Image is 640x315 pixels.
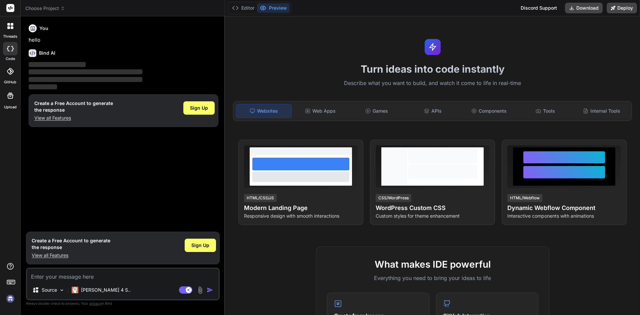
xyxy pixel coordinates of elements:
button: Download [565,3,603,13]
div: Web Apps [293,104,348,118]
div: CSS/WordPress [376,194,411,202]
span: ‌ [29,69,142,74]
h1: Create a Free Account to generate the response [32,237,110,251]
h4: WordPress Custom CSS [376,203,489,213]
p: View all Features [32,252,110,259]
p: Describe what you want to build, and watch it come to life in real-time [229,79,636,88]
div: Internal Tools [574,104,629,118]
span: ‌ [29,62,86,67]
div: Components [462,104,517,118]
span: ‌ [29,77,142,82]
h2: What makes IDE powerful [327,257,538,271]
p: [PERSON_NAME] 4 S.. [81,287,131,293]
button: Preview [257,3,290,13]
div: APIs [405,104,460,118]
p: Responsive design with smooth interactions [244,213,358,219]
button: Editor [229,3,257,13]
p: hello [29,36,218,44]
button: Deploy [607,3,637,13]
p: Custom styles for theme enhancement [376,213,489,219]
p: View all Features [34,115,113,121]
img: icon [207,287,213,293]
div: HTML/Webflow [507,194,542,202]
span: Sign Up [190,105,208,111]
p: Interactive components with animations [507,213,621,219]
div: Games [349,104,404,118]
img: signin [5,293,16,304]
label: Upload [4,104,17,110]
img: Claude 4 Sonnet [72,287,78,293]
h1: Turn ideas into code instantly [229,63,636,75]
span: Sign Up [191,242,209,249]
div: Tools [518,104,573,118]
div: HTML/CSS/JS [244,194,277,202]
h6: Bind AI [39,50,55,56]
h4: Modern Landing Page [244,203,358,213]
p: Always double-check its answers. Your in Bind [26,300,220,307]
span: privacy [89,301,101,305]
div: Websites [236,104,292,118]
h6: You [39,25,48,32]
span: ‌ [29,84,57,89]
label: threads [3,34,17,39]
div: Discord Support [517,3,561,13]
p: Everything you need to bring your ideas to life [327,274,538,282]
img: attachment [196,286,204,294]
img: Pick Models [59,287,65,293]
p: Source [42,287,57,293]
span: Choose Project [25,5,65,12]
h1: Create a Free Account to generate the response [34,100,113,113]
h4: Dynamic Webflow Component [507,203,621,213]
label: GitHub [4,79,16,85]
label: code [6,56,15,62]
